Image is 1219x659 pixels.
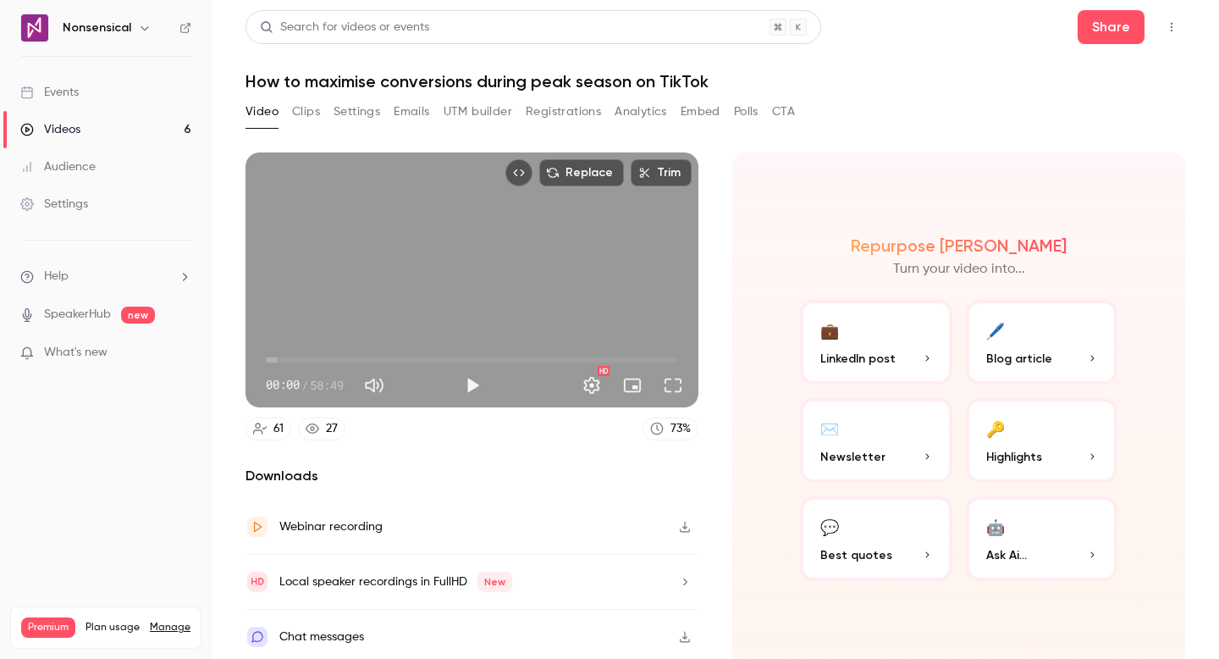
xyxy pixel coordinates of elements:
[20,84,79,101] div: Events
[394,98,429,125] button: Emails
[326,420,338,438] div: 27
[21,617,75,638] span: Premium
[310,376,344,394] span: 58:49
[575,368,609,402] button: Settings
[631,159,692,186] button: Trim
[301,376,308,394] span: /
[20,268,191,285] li: help-dropdown-opener
[455,368,489,402] button: Play
[986,546,1027,564] span: Ask Ai...
[598,366,609,376] div: HD
[986,448,1042,466] span: Highlights
[615,368,649,402] button: Turn on miniplayer
[820,350,896,368] span: LinkedIn post
[820,546,892,564] span: Best quotes
[279,572,512,592] div: Local speaker recordings in FullHD
[820,415,839,441] div: ✉️
[734,98,758,125] button: Polls
[986,317,1005,343] div: 🖊️
[800,496,952,581] button: 💬Best quotes
[44,306,111,324] a: SpeakerHub
[615,98,667,125] button: Analytics
[966,300,1118,385] button: 🖊️Blog article
[357,368,391,402] button: Mute
[772,98,795,125] button: CTA
[444,98,512,125] button: UTM builder
[820,513,839,540] div: 💬
[20,121,80,138] div: Videos
[1158,14,1185,41] button: Top Bar Actions
[44,344,108,362] span: What's new
[851,235,1067,256] h2: Repurpose [PERSON_NAME]
[505,159,532,186] button: Embed video
[800,300,952,385] button: 💼LinkedIn post
[273,420,284,438] div: 61
[63,19,131,36] h6: Nonsensical
[966,398,1118,483] button: 🔑Highlights
[334,98,380,125] button: Settings
[266,376,300,394] span: 00:00
[820,448,885,466] span: Newsletter
[245,71,1185,91] h1: How to maximise conversions during peak season on TikTok
[44,268,69,285] span: Help
[171,346,191,361] iframe: Noticeable Trigger
[656,368,690,402] button: Full screen
[298,418,345,440] a: 27
[20,158,96,175] div: Audience
[245,98,279,125] button: Video
[21,14,48,42] img: Nonsensical
[526,98,601,125] button: Registrations
[292,98,320,125] button: Clips
[279,517,383,537] div: Webinar recording
[279,627,364,647] div: Chat messages
[893,259,1025,280] p: Turn your video into...
[121,307,155,324] span: new
[150,621,190,634] a: Manage
[986,350,1052,368] span: Blog article
[966,496,1118,581] button: 🤖Ask Ai...
[681,98,720,125] button: Embed
[539,159,624,186] button: Replace
[85,621,140,634] span: Plan usage
[20,196,88,213] div: Settings
[266,376,344,394] div: 00:00
[986,513,1005,540] div: 🤖
[245,418,291,440] a: 61
[477,572,512,592] span: New
[245,466,698,486] h2: Downloads
[820,317,839,343] div: 💼
[1078,10,1145,44] button: Share
[643,418,698,440] a: 73%
[670,420,691,438] div: 73 %
[986,415,1005,441] div: 🔑
[260,19,429,36] div: Search for videos or events
[800,398,952,483] button: ✉️Newsletter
